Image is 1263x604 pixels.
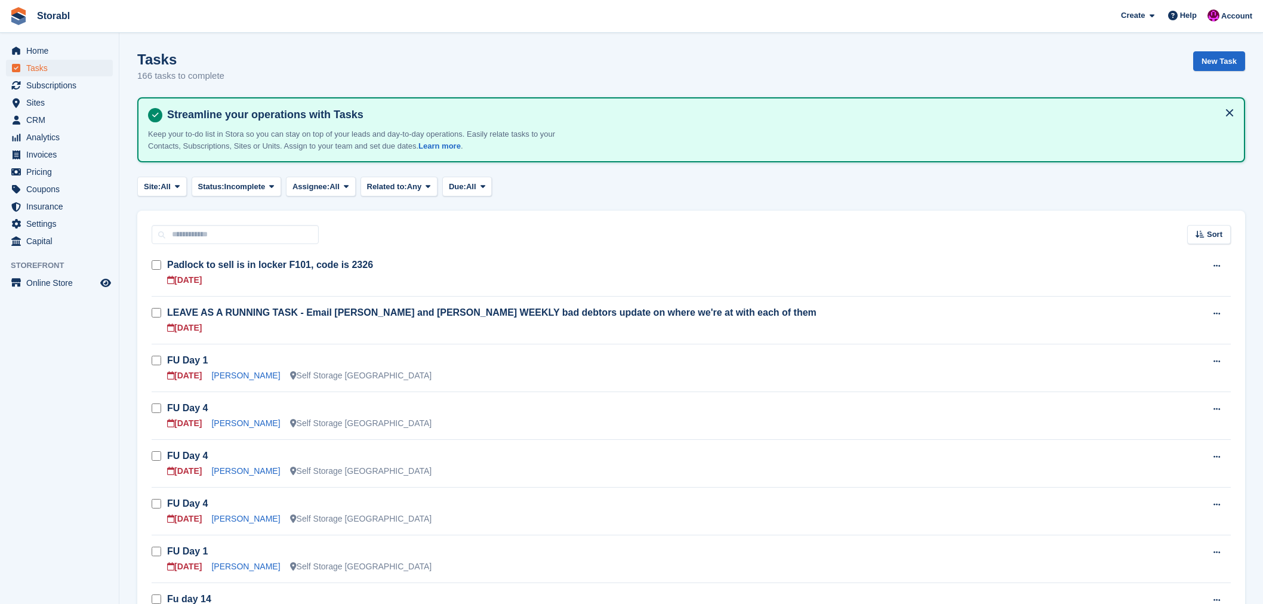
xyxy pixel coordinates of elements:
[137,69,224,83] p: 166 tasks to complete
[286,177,356,196] button: Assignee: All
[167,369,202,382] div: [DATE]
[167,451,208,461] a: FU Day 4
[449,181,466,193] span: Due:
[292,181,329,193] span: Assignee:
[6,275,113,291] a: menu
[26,60,98,76] span: Tasks
[26,181,98,198] span: Coupons
[6,233,113,249] a: menu
[26,146,98,163] span: Invoices
[26,198,98,215] span: Insurance
[6,215,113,232] a: menu
[418,141,461,150] a: Learn more
[167,403,208,413] a: FU Day 4
[407,181,422,193] span: Any
[6,112,113,128] a: menu
[11,260,119,272] span: Storefront
[167,417,202,430] div: [DATE]
[211,562,280,571] a: [PERSON_NAME]
[167,322,202,334] div: [DATE]
[32,6,75,26] a: Storabl
[26,233,98,249] span: Capital
[6,60,113,76] a: menu
[1121,10,1145,21] span: Create
[167,560,202,573] div: [DATE]
[192,177,281,196] button: Status: Incomplete
[26,275,98,291] span: Online Store
[367,181,407,193] span: Related to:
[161,181,171,193] span: All
[137,177,187,196] button: Site: All
[1193,51,1245,71] a: New Task
[26,94,98,111] span: Sites
[6,146,113,163] a: menu
[1207,229,1222,241] span: Sort
[6,42,113,59] a: menu
[361,177,438,196] button: Related to: Any
[466,181,476,193] span: All
[290,465,432,477] div: Self Storage [GEOGRAPHIC_DATA]
[6,77,113,94] a: menu
[167,307,817,318] a: LEAVE AS A RUNNING TASK - Email [PERSON_NAME] and [PERSON_NAME] WEEKLY bad debtors update on wher...
[26,112,98,128] span: CRM
[211,371,280,380] a: [PERSON_NAME]
[26,129,98,146] span: Analytics
[290,417,432,430] div: Self Storage [GEOGRAPHIC_DATA]
[329,181,340,193] span: All
[148,128,566,152] p: Keep your to-do list in Stora so you can stay on top of your leads and day-to-day operations. Eas...
[1180,10,1197,21] span: Help
[6,129,113,146] a: menu
[167,355,208,365] a: FU Day 1
[167,465,202,477] div: [DATE]
[144,181,161,193] span: Site:
[6,94,113,111] a: menu
[1221,10,1252,22] span: Account
[290,560,432,573] div: Self Storage [GEOGRAPHIC_DATA]
[167,498,208,509] a: FU Day 4
[290,513,432,525] div: Self Storage [GEOGRAPHIC_DATA]
[198,181,224,193] span: Status:
[137,51,224,67] h1: Tasks
[167,594,211,604] a: Fu day 14
[167,546,208,556] a: FU Day 1
[162,108,1234,122] h4: Streamline your operations with Tasks
[224,181,266,193] span: Incomplete
[211,466,280,476] a: [PERSON_NAME]
[6,181,113,198] a: menu
[290,369,432,382] div: Self Storage [GEOGRAPHIC_DATA]
[6,198,113,215] a: menu
[167,274,202,286] div: [DATE]
[211,418,280,428] a: [PERSON_NAME]
[167,260,373,270] a: Padlock to sell is in locker F101, code is 2326
[1207,10,1219,21] img: Helen Morton
[442,177,492,196] button: Due: All
[26,77,98,94] span: Subscriptions
[10,7,27,25] img: stora-icon-8386f47178a22dfd0bd8f6a31ec36ba5ce8667c1dd55bd0f319d3a0aa187defe.svg
[26,164,98,180] span: Pricing
[26,42,98,59] span: Home
[26,215,98,232] span: Settings
[167,513,202,525] div: [DATE]
[211,514,280,523] a: [PERSON_NAME]
[98,276,113,290] a: Preview store
[6,164,113,180] a: menu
